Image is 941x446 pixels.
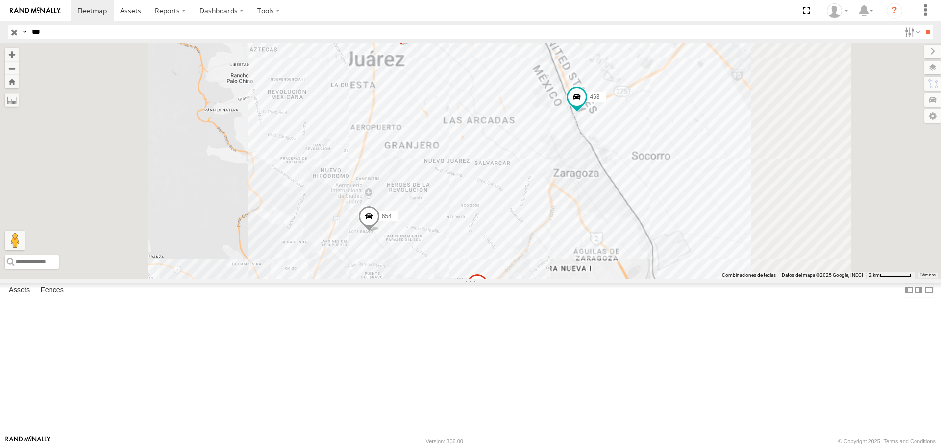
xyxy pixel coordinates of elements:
[887,3,902,19] i: ?
[36,284,69,298] label: Fences
[5,61,19,75] button: Zoom out
[914,283,923,298] label: Dock Summary Table to the Right
[920,273,936,277] a: Términos (se abre en una nueva pestaña)
[838,438,936,444] div: © Copyright 2025 -
[884,438,936,444] a: Terms and Conditions
[904,283,914,298] label: Dock Summary Table to the Left
[924,109,941,123] label: Map Settings
[5,93,19,107] label: Measure
[924,283,934,298] label: Hide Summary Table
[5,48,19,61] button: Zoom in
[426,438,463,444] div: Version: 306.00
[823,3,852,18] div: MANUEL HERNANDEZ
[10,7,61,14] img: rand-logo.svg
[21,25,28,39] label: Search Query
[782,272,863,278] span: Datos del mapa ©2025 Google, INEGI
[5,231,25,250] button: Arrastra al hombrecito al mapa para abrir Street View
[722,272,776,279] button: Combinaciones de teclas
[5,436,50,446] a: Visit our Website
[866,272,915,279] button: Escala del mapa: 2 km por 61 píxeles
[901,25,922,39] label: Search Filter Options
[4,284,35,298] label: Assets
[5,75,19,88] button: Zoom Home
[382,213,392,220] span: 654
[869,272,880,278] span: 2 km
[590,94,599,100] span: 463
